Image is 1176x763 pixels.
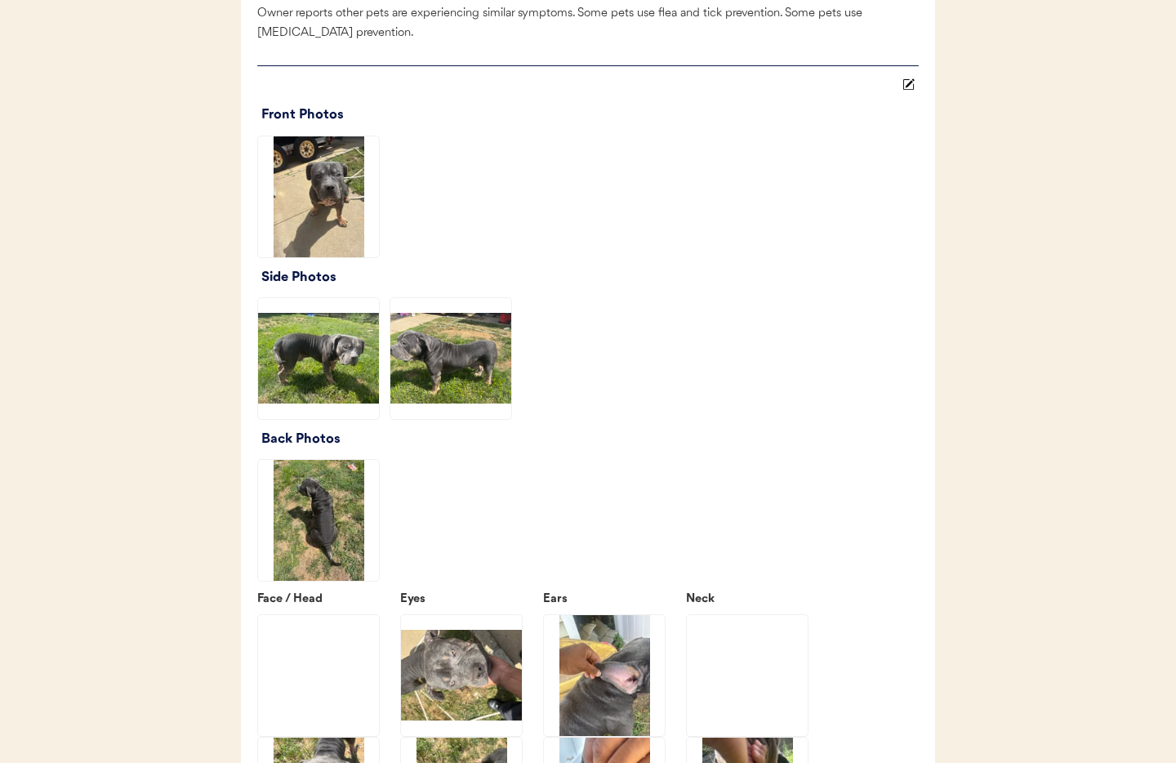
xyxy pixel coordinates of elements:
img: yH5BAEAAAAALAAAAAABAAEAAAIBRAA7 [258,615,379,736]
img: image.jpg [390,298,511,419]
div: Eyes [400,590,482,610]
div: Face / Head [257,590,339,610]
div: Front Photos [261,104,919,127]
img: image.jpg [401,615,522,736]
div: Ears [543,590,625,610]
div: Back Photos [261,428,919,451]
img: image.jpg [258,460,379,581]
div: Owner reports other pets are experiencing similar symptoms. Some pets use flea and tick preventio... [257,4,919,44]
div: Side Photos [261,266,919,289]
div: Neck [686,590,768,610]
img: image.jpg [258,136,379,257]
img: image.jpg [544,615,665,736]
img: yH5BAEAAAAALAAAAAABAAEAAAIBRAA7 [687,615,808,736]
img: image.jpg [258,298,379,419]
